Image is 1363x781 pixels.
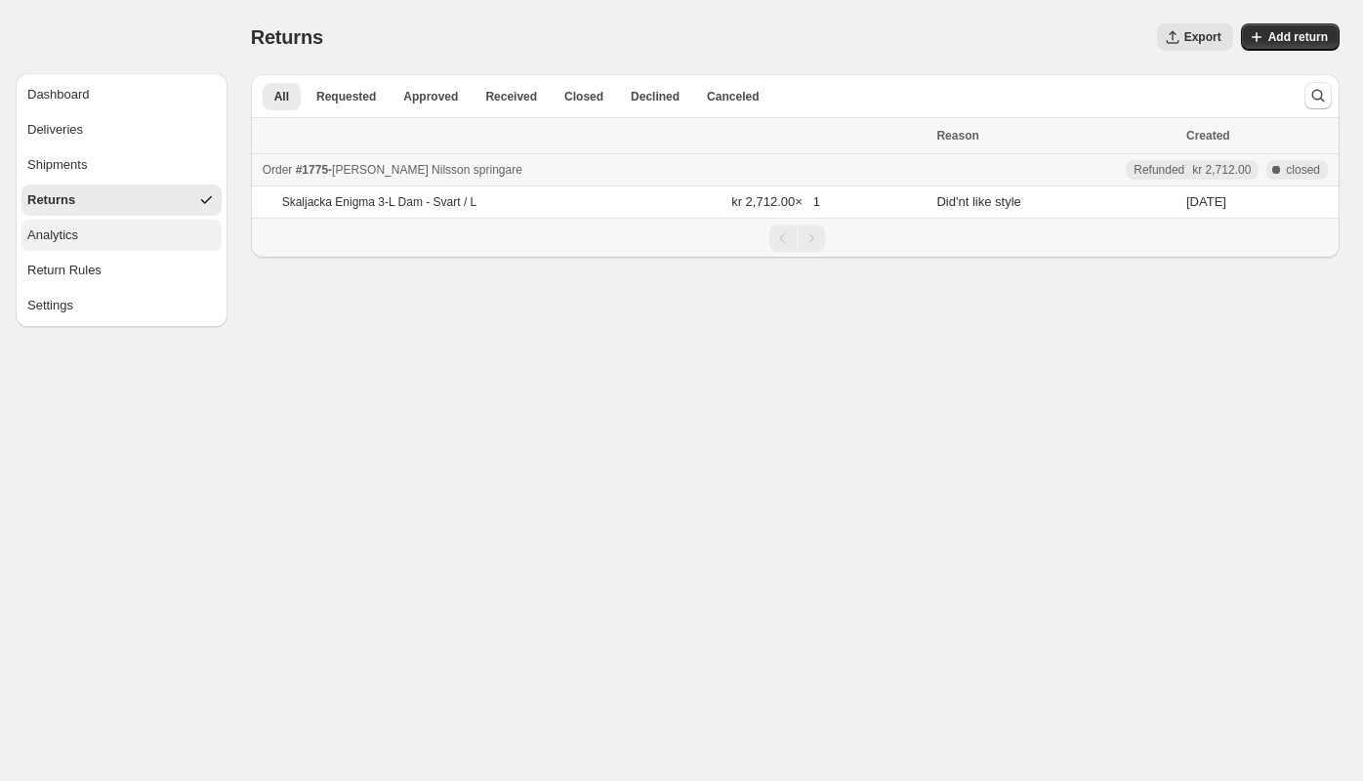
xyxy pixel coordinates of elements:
[21,255,222,286] button: Return Rules
[1186,194,1226,209] time: Tuesday, September 26, 2023 at 3:23:21 PM
[27,85,90,104] div: Dashboard
[263,160,926,180] div: -
[21,220,222,251] button: Analytics
[332,163,522,177] span: [PERSON_NAME] Nilsson springare
[707,89,759,104] span: Canceled
[282,194,477,210] p: Skaljacka Enigma 3-L Dam - Svart / L
[1134,162,1251,178] div: Refunded
[27,190,75,210] div: Returns
[274,89,289,104] span: All
[21,290,222,321] button: Settings
[296,163,328,177] span: #1775
[27,261,102,280] div: Return Rules
[316,89,376,104] span: Requested
[27,155,87,175] div: Shipments
[263,163,293,177] span: Order
[1192,162,1251,178] span: kr 2,712.00
[21,149,222,181] button: Shipments
[1268,29,1328,45] span: Add return
[1157,23,1233,51] button: Export
[1184,29,1221,45] span: Export
[485,89,537,104] span: Received
[936,129,978,143] span: Reason
[21,185,222,216] button: Returns
[21,114,222,145] button: Deliveries
[27,120,83,140] div: Deliveries
[21,79,222,110] button: Dashboard
[403,89,458,104] span: Approved
[1286,162,1320,178] span: closed
[1304,82,1332,109] button: Search and filter results
[27,296,73,315] div: Settings
[1186,129,1230,143] span: Created
[930,186,1180,219] td: Did'nt like style
[631,89,680,104] span: Declined
[731,194,820,209] span: kr 2,712.00 × 1
[251,26,323,48] span: Returns
[1241,23,1340,51] button: Add return
[27,226,78,245] div: Analytics
[251,218,1340,258] nav: Pagination
[564,89,603,104] span: Closed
